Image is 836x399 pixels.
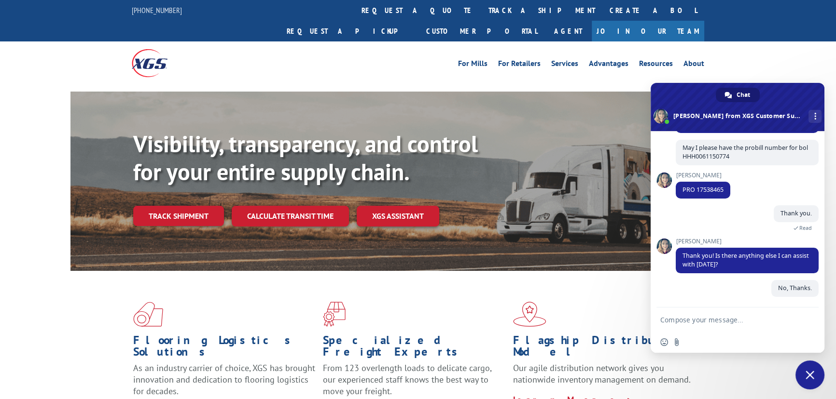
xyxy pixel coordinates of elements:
a: About [683,60,704,70]
a: For Mills [458,60,488,70]
a: Services [551,60,578,70]
a: Close chat [795,360,824,389]
img: xgs-icon-total-supply-chain-intelligence-red [133,302,163,327]
a: Calculate transit time [232,206,349,226]
span: [PERSON_NAME] [676,238,819,245]
span: Insert an emoji [660,338,668,346]
a: Track shipment [133,206,224,226]
span: Read [799,225,812,231]
h1: Specialized Freight Experts [323,334,505,362]
span: No, Thanks. [778,284,812,292]
a: Agent [544,21,592,41]
a: Resources [639,60,673,70]
a: Customer Portal [419,21,544,41]
b: Visibility, transparency, and control for your entire supply chain. [133,129,478,186]
span: Chat [737,88,750,102]
a: Chat [716,88,760,102]
span: Thank you! Is there anything else I can assist with [DATE]? [683,252,809,268]
textarea: Compose your message... [660,307,795,332]
img: xgs-icon-focused-on-flooring-red [323,302,346,327]
a: For Retailers [498,60,541,70]
span: As an industry carrier of choice, XGS has brought innovation and dedication to flooring logistics... [133,362,315,397]
a: Join Our Team [592,21,704,41]
h1: Flagship Distribution Model [513,334,696,362]
span: May I please have the probill number for bol HHH0061150774 [683,144,808,160]
h1: Flooring Logistics Solutions [133,334,316,362]
span: [PERSON_NAME] [676,172,730,179]
a: Request a pickup [279,21,419,41]
span: Send a file [673,338,681,346]
span: PRO 17538465 [683,186,724,194]
img: xgs-icon-flagship-distribution-model-red [513,302,546,327]
a: XGS ASSISTANT [357,206,439,226]
span: Our agile distribution network gives you nationwide inventory management on demand. [513,362,691,385]
a: [PHONE_NUMBER] [132,5,182,15]
span: Thank you. [780,209,812,217]
a: Advantages [589,60,628,70]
